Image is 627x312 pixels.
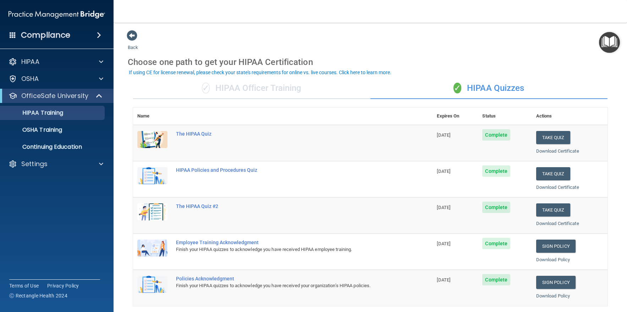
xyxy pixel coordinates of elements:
p: HIPAA [21,58,39,66]
a: Download Policy [536,257,570,262]
p: Continuing Education [5,143,101,150]
span: Complete [482,129,510,141]
a: OSHA [9,75,103,83]
th: Expires On [433,108,478,125]
span: Complete [482,274,510,285]
span: Complete [482,238,510,249]
a: Download Certificate [536,185,579,190]
button: Take Quiz [536,131,570,144]
div: HIPAA Quizzes [370,78,608,99]
span: [DATE] [437,241,450,246]
div: Employee Training Acknowledgment [176,240,397,245]
span: [DATE] [437,277,450,283]
th: Actions [532,108,607,125]
button: Open Resource Center [599,32,620,53]
th: Status [478,108,532,125]
span: Ⓒ Rectangle Health 2024 [9,292,67,299]
a: Settings [9,160,103,168]
span: Complete [482,202,510,213]
a: Download Certificate [536,221,579,226]
div: Policies Acknowledgment [176,276,397,281]
div: The HIPAA Quiz [176,131,397,137]
a: Privacy Policy [47,282,79,289]
a: Back [128,36,138,50]
span: [DATE] [437,205,450,210]
button: Take Quiz [536,167,570,180]
iframe: Drift Widget Chat Controller [504,262,618,290]
a: Terms of Use [9,282,39,289]
button: If using CE for license renewal, please check your state's requirements for online vs. live cours... [128,69,392,76]
th: Name [133,108,172,125]
p: OSHA [21,75,39,83]
span: ✓ [202,83,210,93]
a: HIPAA [9,58,103,66]
div: HIPAA Officer Training [133,78,370,99]
span: [DATE] [437,132,450,138]
p: Settings [21,160,48,168]
p: OfficeSafe University [21,92,88,100]
div: Finish your HIPAA quizzes to acknowledge you have received HIPAA employee training. [176,245,397,254]
span: Complete [482,165,510,177]
button: Take Quiz [536,203,570,217]
h4: Compliance [21,30,70,40]
img: PMB logo [9,7,105,22]
a: Sign Policy [536,240,576,253]
p: OSHA Training [5,126,62,133]
span: [DATE] [437,169,450,174]
a: Download Certificate [536,148,579,154]
p: HIPAA Training [5,109,63,116]
div: The HIPAA Quiz #2 [176,203,397,209]
a: Download Policy [536,293,570,299]
div: Choose one path to get your HIPAA Certification [128,52,613,72]
div: Finish your HIPAA quizzes to acknowledge you have received your organization’s HIPAA policies. [176,281,397,290]
div: If using CE for license renewal, please check your state's requirements for online vs. live cours... [129,70,391,75]
span: ✓ [453,83,461,93]
a: OfficeSafe University [9,92,103,100]
div: HIPAA Policies and Procedures Quiz [176,167,397,173]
